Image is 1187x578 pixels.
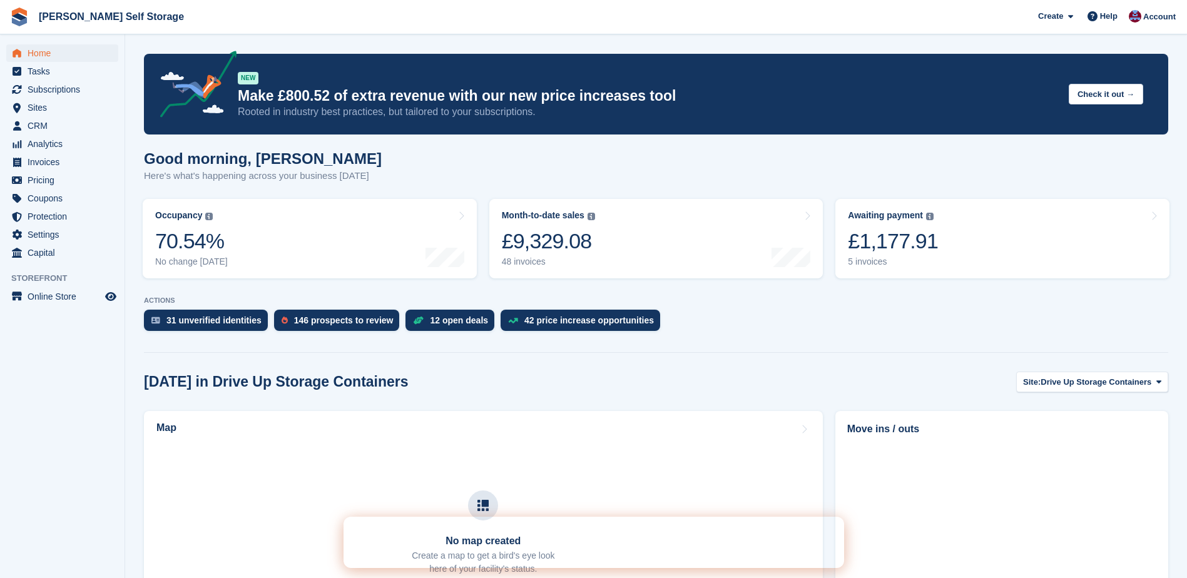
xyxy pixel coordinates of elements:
[28,190,103,207] span: Coupons
[151,317,160,324] img: verify_identity-adf6edd0f0f0b5bbfe63781bf79b02c33cf7c696d77639b501bdc392416b5a36.svg
[144,310,274,337] a: 31 unverified identities
[6,226,118,243] a: menu
[28,171,103,189] span: Pricing
[205,213,213,220] img: icon-info-grey-7440780725fd019a000dd9b08b2336e03edf1995a4989e88bcd33f0948082b44.svg
[144,297,1168,305] p: ACTIONS
[274,310,406,337] a: 146 prospects to review
[103,289,118,304] a: Preview store
[848,256,938,267] div: 5 invoices
[28,135,103,153] span: Analytics
[1129,10,1141,23] img: Tracy Bailey
[6,171,118,189] a: menu
[405,310,501,337] a: 12 open deals
[282,317,288,324] img: prospect-51fa495bee0391a8d652442698ab0144808aea92771e9ea1ae160a38d050c398.svg
[6,208,118,225] a: menu
[501,310,666,337] a: 42 price increase opportunities
[1016,372,1168,392] button: Site: Drive Up Storage Containers
[143,199,477,278] a: Occupancy 70.54% No change [DATE]
[150,51,237,122] img: price-adjustments-announcement-icon-8257ccfd72463d97f412b2fc003d46551f7dbcb40ab6d574587a9cd5c0d94...
[294,315,394,325] div: 146 prospects to review
[155,210,202,221] div: Occupancy
[6,44,118,62] a: menu
[1023,376,1041,388] span: Site:
[848,228,938,254] div: £1,177.91
[1038,10,1063,23] span: Create
[28,226,103,243] span: Settings
[28,63,103,80] span: Tasks
[344,517,844,568] iframe: Intercom live chat banner
[6,288,118,305] a: menu
[835,199,1169,278] a: Awaiting payment £1,177.91 5 invoices
[238,87,1059,105] p: Make £800.52 of extra revenue with our new price increases tool
[6,117,118,134] a: menu
[28,117,103,134] span: CRM
[144,373,409,390] h2: [DATE] in Drive Up Storage Containers
[156,422,176,433] h2: Map
[508,318,518,323] img: price_increase_opportunities-93ffe204e8149a01c8c9dc8f82e8f89637d9d84a8eef4429ea346261dce0b2c0.svg
[489,199,823,278] a: Month-to-date sales £9,329.08 48 invoices
[477,500,489,511] img: map-icn-33ee37083ee616e46c38cad1a60f524a97daa1e2b2c8c0bc3eb3415660979fc1.svg
[155,228,228,254] div: 70.54%
[502,210,584,221] div: Month-to-date sales
[238,105,1059,119] p: Rooted in industry best practices, but tailored to your subscriptions.
[11,272,125,285] span: Storefront
[166,315,262,325] div: 31 unverified identities
[847,422,1156,437] h2: Move ins / outs
[28,244,103,261] span: Capital
[34,6,189,27] a: [PERSON_NAME] Self Storage
[1100,10,1118,23] span: Help
[430,315,488,325] div: 12 open deals
[28,288,103,305] span: Online Store
[6,99,118,116] a: menu
[6,63,118,80] a: menu
[155,256,228,267] div: No change [DATE]
[1143,11,1176,23] span: Account
[6,153,118,171] a: menu
[6,135,118,153] a: menu
[524,315,654,325] div: 42 price increase opportunities
[10,8,29,26] img: stora-icon-8386f47178a22dfd0bd8f6a31ec36ba5ce8667c1dd55bd0f319d3a0aa187defe.svg
[6,244,118,261] a: menu
[28,208,103,225] span: Protection
[1041,376,1151,388] span: Drive Up Storage Containers
[848,210,923,221] div: Awaiting payment
[588,213,595,220] img: icon-info-grey-7440780725fd019a000dd9b08b2336e03edf1995a4989e88bcd33f0948082b44.svg
[926,213,934,220] img: icon-info-grey-7440780725fd019a000dd9b08b2336e03edf1995a4989e88bcd33f0948082b44.svg
[6,81,118,98] a: menu
[502,228,595,254] div: £9,329.08
[502,256,595,267] div: 48 invoices
[6,190,118,207] a: menu
[28,81,103,98] span: Subscriptions
[144,169,382,183] p: Here's what's happening across your business [DATE]
[413,316,424,325] img: deal-1b604bf984904fb50ccaf53a9ad4b4a5d6e5aea283cecdc64d6e3604feb123c2.svg
[1069,84,1143,104] button: Check it out →
[28,44,103,62] span: Home
[28,99,103,116] span: Sites
[238,72,258,84] div: NEW
[144,150,382,167] h1: Good morning, [PERSON_NAME]
[28,153,103,171] span: Invoices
